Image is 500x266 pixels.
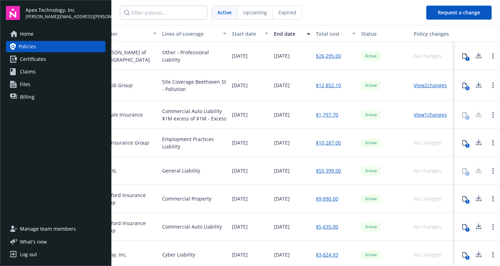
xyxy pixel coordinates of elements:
div: Employment Practices Liability [162,135,226,150]
span: [DATE] [274,223,290,230]
div: Commercial Property [162,195,211,202]
span: Apex Technology, Inc [26,6,106,14]
a: Open options [489,52,497,60]
a: $5,635.00 [316,223,338,230]
a: Billing [6,91,106,103]
a: Open options [489,139,497,147]
span: Manage team members [20,223,76,234]
div: Site Coverage Beethoven St - Pollution [162,78,226,93]
div: Carrier [101,30,149,37]
span: [DATE] [274,82,290,89]
a: Certificates [6,54,106,65]
button: Carrier [98,25,159,42]
button: 1 [458,49,472,63]
span: [DATE] [232,195,248,202]
span: At-Bay, Inc. [101,251,127,258]
span: Active [364,82,378,89]
span: [DATE] [274,52,290,59]
div: Commercial Auto Liability [162,223,222,230]
span: Active [364,224,378,230]
span: Chubb Group [101,82,133,89]
a: Policies [6,41,106,52]
a: Claims [6,66,106,77]
span: Kinsale Insurance [101,111,143,118]
a: Open options [489,251,497,259]
a: View 2 changes [414,82,447,89]
span: Active [364,53,378,59]
span: Upcoming [243,9,267,16]
span: Policies [19,41,36,52]
div: General Liability [162,167,200,174]
a: $9,890.00 [316,195,338,202]
span: Active [364,196,378,202]
a: Open options [489,111,497,119]
a: View 1 changes [414,111,447,118]
a: Open options [489,223,497,231]
div: 1 [465,143,470,148]
button: Lines of coverage [159,25,229,42]
a: Open options [489,167,497,175]
a: Manage team members [6,223,106,234]
button: Apex Technology, Inc[PERSON_NAME][EMAIL_ADDRESS][PERSON_NAME][DOMAIN_NAME] [26,6,106,20]
button: 1 [458,136,472,150]
button: Status [358,25,411,42]
span: IAT Insurance Group [101,139,149,146]
span: What ' s new [20,238,47,245]
div: Other - Professional Liability [162,49,226,63]
span: Active [364,140,378,146]
span: [PERSON_NAME][EMAIL_ADDRESS][PERSON_NAME][DOMAIN_NAME] [26,14,106,20]
input: Filter policies... [120,6,207,20]
div: Cyber Liability [162,251,195,258]
span: [DATE] [232,111,248,118]
div: Commercial Auto Liability $1M excess of $1M - Excess [162,107,226,122]
div: Lines of coverage [162,30,219,37]
button: 1 [458,192,472,206]
span: Active [364,168,378,174]
a: $1,797.70 [316,111,338,118]
button: 1 [458,248,472,262]
span: [DATE] [232,82,248,89]
button: End date [271,25,313,42]
a: $26,295.00 [316,52,341,59]
a: Home [6,28,106,40]
button: 1 [458,220,472,234]
button: 3 [458,78,472,92]
span: Active [217,9,232,16]
span: Hartford Insurance Group [101,191,157,206]
a: Open options [489,81,497,90]
span: [DATE] [232,139,248,146]
button: Policy changes [411,25,455,42]
img: navigator-logo.svg [6,6,20,20]
span: Billing [20,91,35,103]
div: End date [274,30,303,37]
div: 1 [465,57,470,61]
span: [DATE] [274,167,290,174]
div: Policy changes [414,30,452,37]
span: Home [20,28,34,40]
span: Active [364,112,378,118]
div: 1 [465,227,470,232]
span: [PERSON_NAME] of [GEOGRAPHIC_DATA] [101,49,157,63]
button: Total cost [313,25,358,42]
div: No changes [414,251,441,258]
div: No changes [414,139,441,146]
a: Open options [489,195,497,203]
div: Start date [232,30,261,37]
span: [DATE] [232,251,248,258]
span: [DATE] [232,223,248,230]
div: 1 [465,199,470,204]
span: [DATE] [232,167,248,174]
span: Active [364,252,378,258]
div: 3 [465,86,470,90]
span: Expired [278,9,296,16]
button: Start date [229,25,271,42]
a: $55,399.00 [316,167,341,174]
div: No changes [414,167,441,174]
button: Request a change [426,6,492,20]
a: Files [6,79,106,90]
a: $3,624.93 [316,251,338,258]
div: No changes [414,195,441,202]
span: Files [20,79,30,90]
div: Total cost [316,30,348,37]
div: No changes [414,223,441,230]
